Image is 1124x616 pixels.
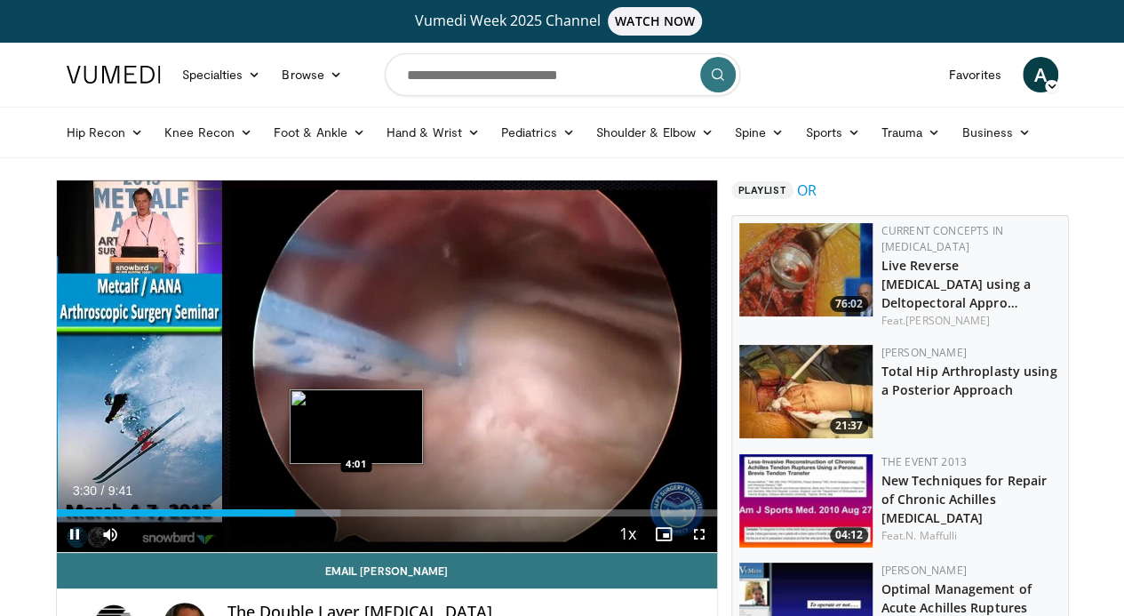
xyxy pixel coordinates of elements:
[610,516,646,552] button: Playback Rate
[881,223,1003,254] a: Current Concepts in [MEDICAL_DATA]
[830,418,868,434] span: 21:37
[739,223,873,316] img: 684033_3.png.150x105_q85_crop-smart_upscale.jpg
[57,553,717,588] a: Email [PERSON_NAME]
[830,527,868,543] span: 04:12
[881,313,1061,329] div: Feat.
[731,181,793,199] span: Playlist
[830,296,868,312] span: 76:02
[881,345,967,360] a: [PERSON_NAME]
[290,389,423,464] img: image.jpeg
[646,516,682,552] button: Enable picture-in-picture mode
[57,516,92,552] button: Pause
[263,115,376,150] a: Foot & Ankle
[1023,57,1058,92] a: A
[881,454,967,469] a: The Event 2013
[951,115,1041,150] a: Business
[57,180,717,553] video-js: Video Player
[171,57,272,92] a: Specialties
[905,313,990,328] a: [PERSON_NAME]
[905,528,957,543] a: N. Maffulli
[794,115,871,150] a: Sports
[73,484,97,498] span: 3:30
[57,509,717,516] div: Progress Bar
[739,454,873,548] a: 04:12
[797,180,817,201] a: OR
[739,454,873,548] img: O0cEsGv5RdudyPNn4xMDoxOmtxOwKG7D_2.150x105_q85_crop-smart_upscale.jpg
[69,7,1056,36] a: Vumedi Week 2025 ChannelWATCH NOW
[376,115,490,150] a: Hand & Wrist
[385,53,740,96] input: Search topics, interventions
[881,528,1061,544] div: Feat.
[67,66,161,84] img: VuMedi Logo
[881,257,1031,311] a: Live Reverse [MEDICAL_DATA] using a Deltopectoral Appro…
[682,516,717,552] button: Fullscreen
[739,345,873,438] img: 286987_0000_1.png.150x105_q85_crop-smart_upscale.jpg
[938,57,1012,92] a: Favorites
[490,115,586,150] a: Pediatrics
[92,516,128,552] button: Mute
[724,115,794,150] a: Spine
[56,115,155,150] a: Hip Recon
[881,563,967,578] a: [PERSON_NAME]
[154,115,263,150] a: Knee Recon
[101,484,105,498] span: /
[608,7,702,36] span: WATCH NOW
[881,363,1057,398] a: Total Hip Arthroplasty using a Posterior Approach
[881,580,1032,616] a: Optimal Management of Acute Achilles Ruptures
[881,472,1048,526] a: New Techniques for Repair of Chronic Achilles [MEDICAL_DATA]
[739,345,873,438] a: 21:37
[871,115,952,150] a: Trauma
[108,484,132,498] span: 9:41
[586,115,724,150] a: Shoulder & Elbow
[739,223,873,316] a: 76:02
[271,57,353,92] a: Browse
